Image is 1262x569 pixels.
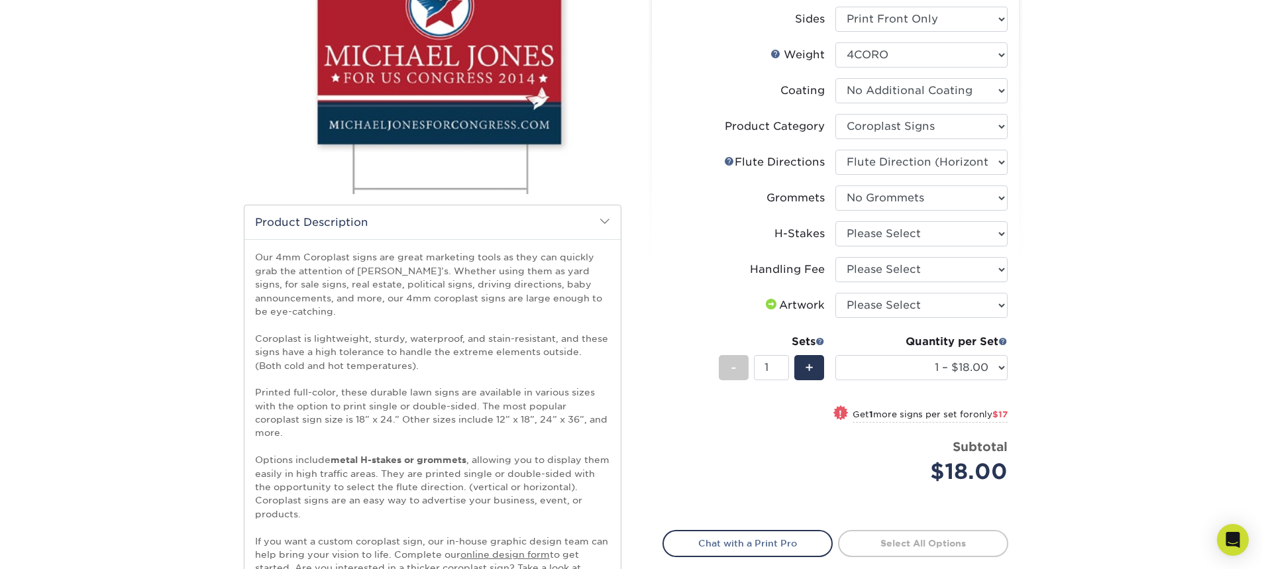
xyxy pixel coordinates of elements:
[725,119,825,134] div: Product Category
[774,226,825,242] div: H-Stakes
[244,205,621,239] h2: Product Description
[1217,524,1249,556] div: Open Intercom Messenger
[763,297,825,313] div: Artwork
[724,154,825,170] div: Flute Directions
[331,454,466,465] strong: metal H-stakes or grommets
[853,409,1008,423] small: Get more signs per set for
[662,530,833,556] a: Chat with a Print Pro
[719,334,825,350] div: Sets
[750,262,825,278] div: Handling Fee
[780,83,825,99] div: Coating
[838,530,1008,556] a: Select All Options
[766,190,825,206] div: Grommets
[839,407,842,421] span: !
[805,358,814,378] span: +
[731,358,737,378] span: -
[869,409,873,419] strong: 1
[953,439,1008,454] strong: Subtotal
[770,47,825,63] div: Weight
[835,334,1008,350] div: Quantity per Set
[973,409,1008,419] span: only
[992,409,1008,419] span: $17
[845,456,1008,488] div: $18.00
[795,11,825,27] div: Sides
[460,549,550,560] a: online design form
